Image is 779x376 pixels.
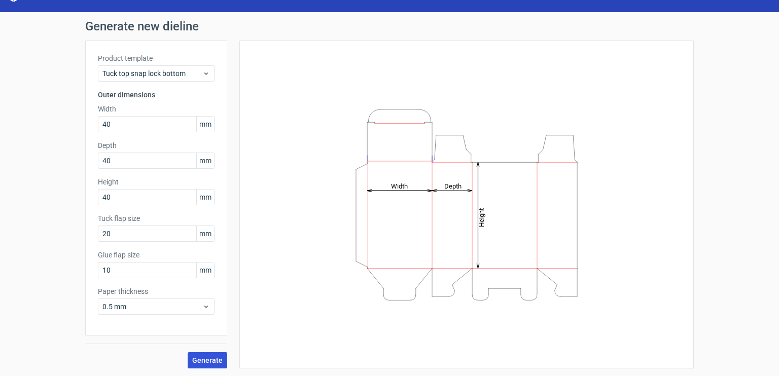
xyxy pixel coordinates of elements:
[98,250,215,260] label: Glue flap size
[196,262,214,278] span: mm
[391,182,408,190] tspan: Width
[192,357,223,364] span: Generate
[478,208,485,227] tspan: Height
[98,53,215,63] label: Product template
[196,190,214,205] span: mm
[196,117,214,132] span: mm
[98,104,215,114] label: Width
[196,226,214,241] span: mm
[98,286,215,296] label: Paper thickness
[98,90,215,100] h3: Outer dimensions
[188,352,227,368] button: Generate
[98,177,215,187] label: Height
[102,68,202,79] span: Tuck top snap lock bottom
[98,140,215,151] label: Depth
[444,182,462,190] tspan: Depth
[98,213,215,223] label: Tuck flap size
[85,20,694,32] h1: Generate new dieline
[102,302,202,312] span: 0.5 mm
[196,153,214,168] span: mm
